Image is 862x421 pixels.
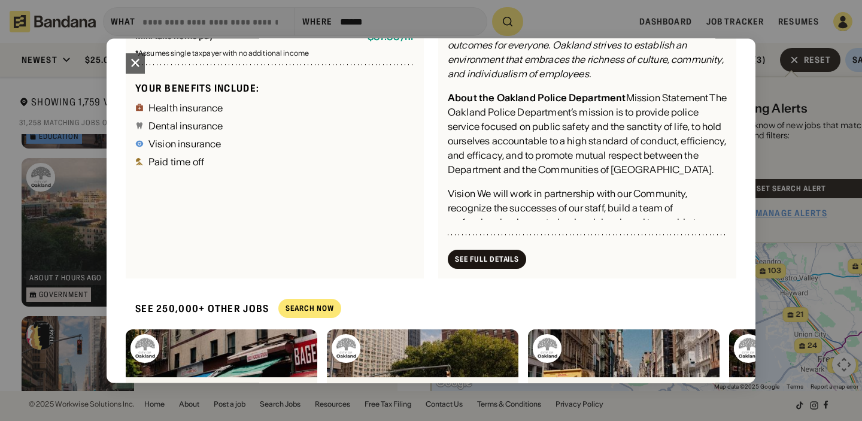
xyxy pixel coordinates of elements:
div: Search Now [286,305,334,313]
div: Vision We will work in partnership with our Community, recognize the successes of our staff, buil... [448,187,727,287]
img: City of Oakland logo [130,334,159,363]
div: Assumes single taxpayer with no additional income [135,50,414,57]
div: Dental insurance [148,121,223,131]
div: Mission Statement The Oakland Police Department’s mission is to provide police service focused on... [448,91,727,177]
div: Vision insurance [148,139,221,149]
div: See 250,000+ other jobs [126,293,269,325]
div: Your benefits include: [135,82,414,95]
img: City of Oakland logo [533,334,561,363]
div: Health insurance [148,103,223,113]
div: Paid time off [148,157,204,166]
img: City of Oakland logo [332,334,360,363]
img: City of Oakland logo [734,334,763,363]
div: About the Oakland Police Department [448,92,626,104]
div: See Full Details [455,256,519,263]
